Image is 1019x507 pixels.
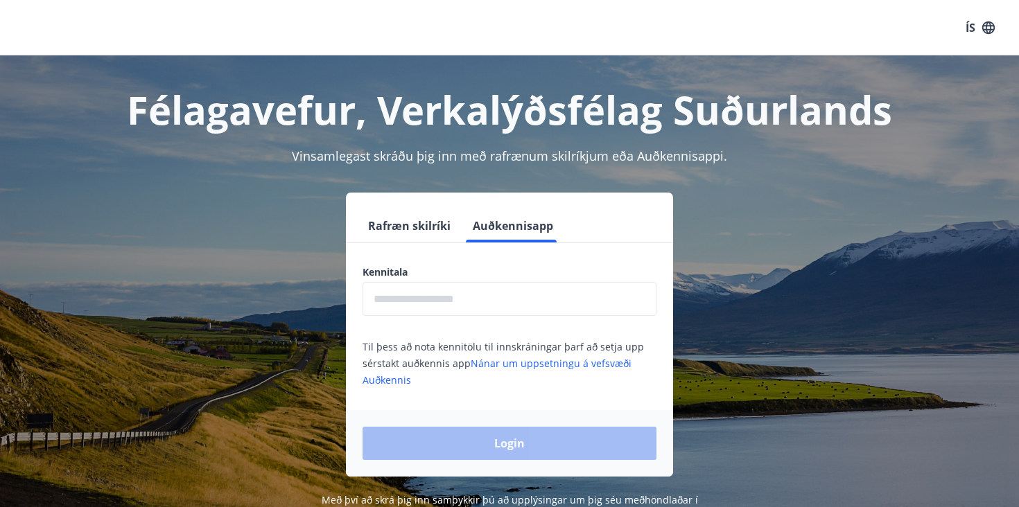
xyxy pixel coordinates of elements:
[958,15,1002,40] button: ÍS
[27,83,992,136] h1: Félagavefur, Verkalýðsfélag Suðurlands
[363,340,644,386] span: Til þess að nota kennitölu til innskráningar þarf að setja upp sérstakt auðkennis app
[292,148,727,164] span: Vinsamlegast skráðu þig inn með rafrænum skilríkjum eða Auðkennisappi.
[363,265,656,279] label: Kennitala
[467,209,559,242] button: Auðkennisapp
[363,357,632,386] a: Nánar um uppsetningu á vefsvæði Auðkennis
[363,209,456,242] button: Rafræn skilríki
